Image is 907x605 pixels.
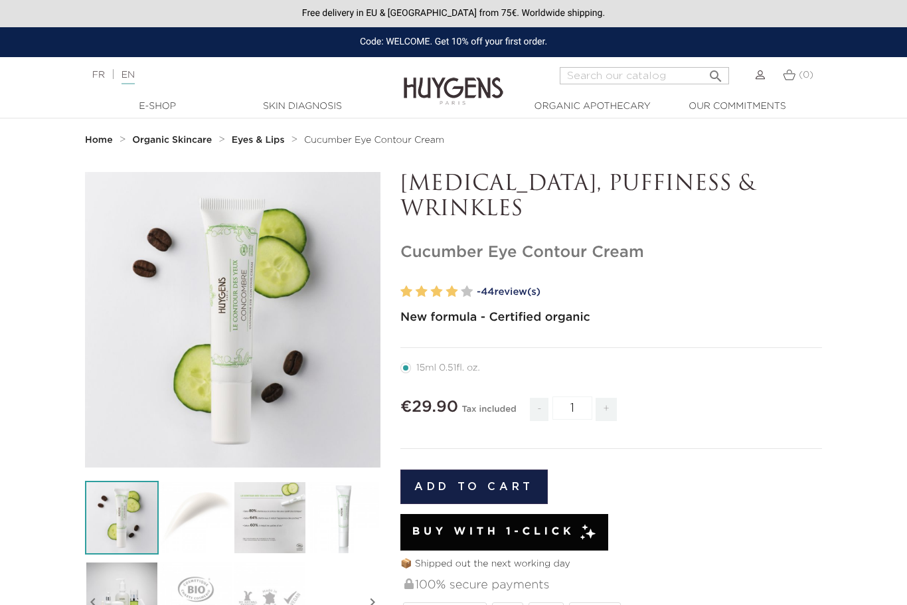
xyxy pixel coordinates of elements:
[400,557,822,571] p: 📦 Shipped out the next working day
[403,571,822,600] div: 100% secure payments
[799,70,813,80] span: (0)
[552,396,592,420] input: Quantity
[526,100,659,114] a: Organic Apothecary
[416,282,428,302] label: 2
[461,395,516,431] div: Tax included
[708,64,724,80] i: 
[400,282,412,302] label: 1
[85,135,116,145] a: Home
[481,287,494,297] span: 44
[132,135,215,145] a: Organic Skincare
[671,100,803,114] a: Our commitments
[86,67,368,83] div: |
[404,56,503,107] img: Huygens
[446,282,457,302] label: 4
[400,172,822,223] p: [MEDICAL_DATA], PUFFINESS & WRINKLES
[400,470,548,504] button: Add to cart
[461,282,473,302] label: 5
[596,398,617,421] span: +
[122,70,135,84] a: EN
[232,135,285,145] strong: Eyes & Lips
[530,398,548,421] span: -
[85,135,113,145] strong: Home
[400,399,458,415] span: €29.90
[404,578,414,589] img: 100% secure payments
[431,282,443,302] label: 3
[91,100,224,114] a: E-Shop
[400,363,496,373] label: 15ml 0.51fl. oz.
[236,100,369,114] a: Skin Diagnosis
[232,135,288,145] a: Eyes & Lips
[704,63,728,81] button: 
[92,70,105,80] a: FR
[400,243,822,262] h1: Cucumber Eye Contour Cream
[400,311,590,323] strong: New formula - Certified organic
[132,135,212,145] strong: Organic Skincare
[477,282,822,302] a: -44review(s)
[560,67,729,84] input: Search
[304,135,444,145] a: Cucumber Eye Contour Cream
